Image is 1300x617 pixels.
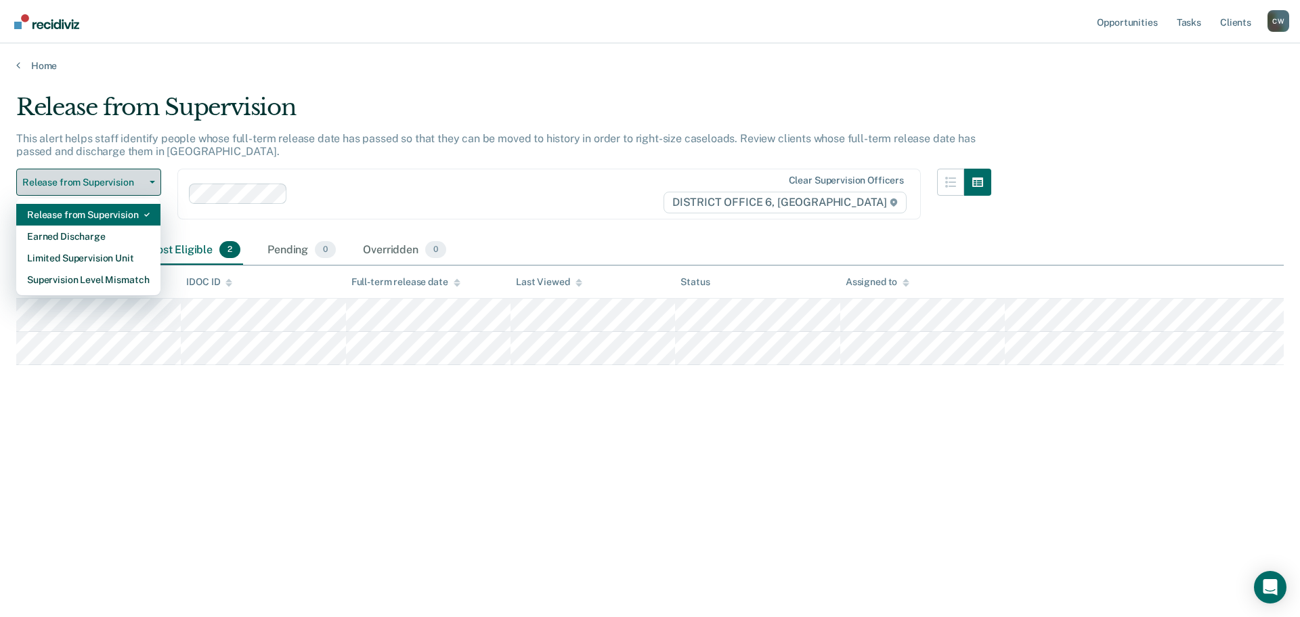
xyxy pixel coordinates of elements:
div: Release from Supervision [16,93,991,132]
div: Supervision Level Mismatch [27,269,150,291]
div: Full-term release date [351,276,460,288]
button: Profile dropdown button [1267,10,1289,32]
div: Overridden0 [360,236,449,265]
div: Last Viewed [516,276,582,288]
div: Assigned to [846,276,909,288]
div: Limited Supervision Unit [27,247,150,269]
div: Clear supervision officers [789,175,904,186]
button: Release from Supervision [16,169,161,196]
span: Release from Supervision [22,177,144,188]
div: Almost Eligible2 [134,236,243,265]
span: DISTRICT OFFICE 6, [GEOGRAPHIC_DATA] [664,192,907,213]
div: Open Intercom Messenger [1254,571,1286,603]
div: C W [1267,10,1289,32]
div: IDOC ID [186,276,232,288]
div: Earned Discharge [27,226,150,247]
span: 0 [315,241,336,259]
div: Pending0 [265,236,339,265]
div: Status [680,276,710,288]
p: This alert helps staff identify people whose full-term release date has passed so that they can b... [16,132,975,158]
span: 2 [219,241,240,259]
div: Release from Supervision [27,204,150,226]
a: Home [16,60,1284,72]
span: 0 [425,241,446,259]
img: Recidiviz [14,14,79,29]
